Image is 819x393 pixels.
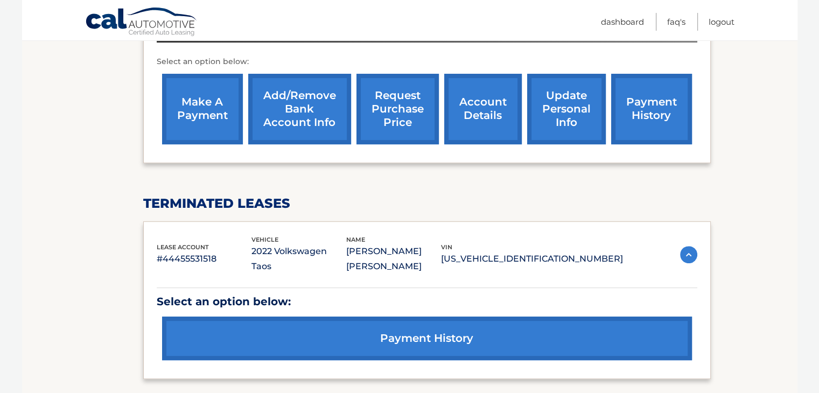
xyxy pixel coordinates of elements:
p: #44455531518 [157,251,251,266]
span: vehicle [251,236,278,243]
a: payment history [611,74,692,144]
p: Select an option below: [157,292,697,311]
span: lease account [157,243,209,251]
img: accordion-active.svg [680,246,697,263]
p: [PERSON_NAME] [PERSON_NAME] [346,244,441,274]
a: Cal Automotive [85,7,198,38]
span: vin [441,243,452,251]
p: Select an option below: [157,55,697,68]
a: Add/Remove bank account info [248,74,351,144]
a: Dashboard [601,13,644,31]
a: payment history [162,317,692,360]
a: Logout [709,13,734,31]
a: update personal info [527,74,606,144]
span: name [346,236,365,243]
a: FAQ's [667,13,685,31]
p: [US_VEHICLE_IDENTIFICATION_NUMBER] [441,251,623,266]
p: 2022 Volkswagen Taos [251,244,346,274]
a: request purchase price [356,74,439,144]
a: account details [444,74,522,144]
h2: terminated leases [143,195,711,212]
a: make a payment [162,74,243,144]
